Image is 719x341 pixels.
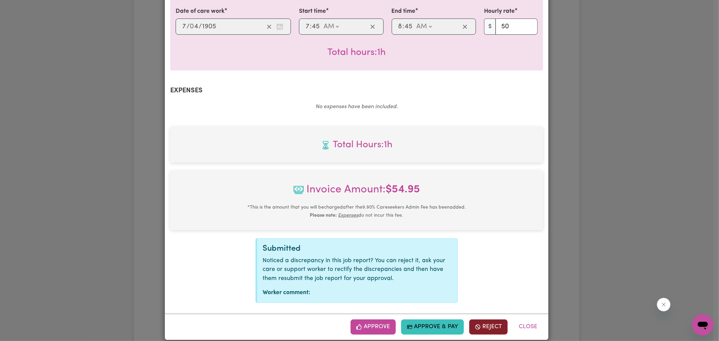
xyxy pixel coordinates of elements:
label: Start time [299,7,326,16]
span: : [310,23,311,30]
button: Enter the date of care work [274,22,285,32]
strong: Worker comment: [263,290,310,296]
label: End time [392,7,416,16]
span: 0 [190,23,194,30]
span: Submitted [263,245,301,253]
input: -- [305,22,310,32]
small: This is the amount that you will be charged after the 9.90 % Careseekers Admin Fee has been added... [247,205,466,218]
input: -- [182,22,186,32]
em: No expenses have been included. [316,104,398,110]
button: Approve & Pay [401,319,464,334]
iframe: Button to launch messaging window [692,314,714,336]
span: Total hours worked: 1 hour [176,138,538,152]
iframe: Close message [657,298,670,311]
label: Date of care work [176,7,224,16]
span: Total hours worked: 1 hour [328,48,386,57]
input: -- [311,22,320,32]
span: $ [484,19,496,35]
button: Close [513,319,543,334]
span: Invoice Amount: [176,182,538,203]
button: Approve [351,319,396,334]
span: / [199,23,202,30]
p: Noticed a discrepancy in this job report? You can reject it, ask your care or support worker to r... [263,256,452,283]
span: / [186,23,190,30]
input: -- [405,22,413,32]
span: : [403,23,405,30]
button: Reject [469,319,508,334]
u: Expenses [338,213,359,218]
input: ---- [202,22,217,32]
h2: Expenses [170,87,543,95]
button: Clear date [264,22,274,32]
label: Hourly rate [484,7,515,16]
b: Please note: [310,213,337,218]
input: -- [398,22,403,32]
input: -- [190,22,199,32]
b: $ 54.95 [386,184,420,195]
span: Need any help? [4,5,41,10]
